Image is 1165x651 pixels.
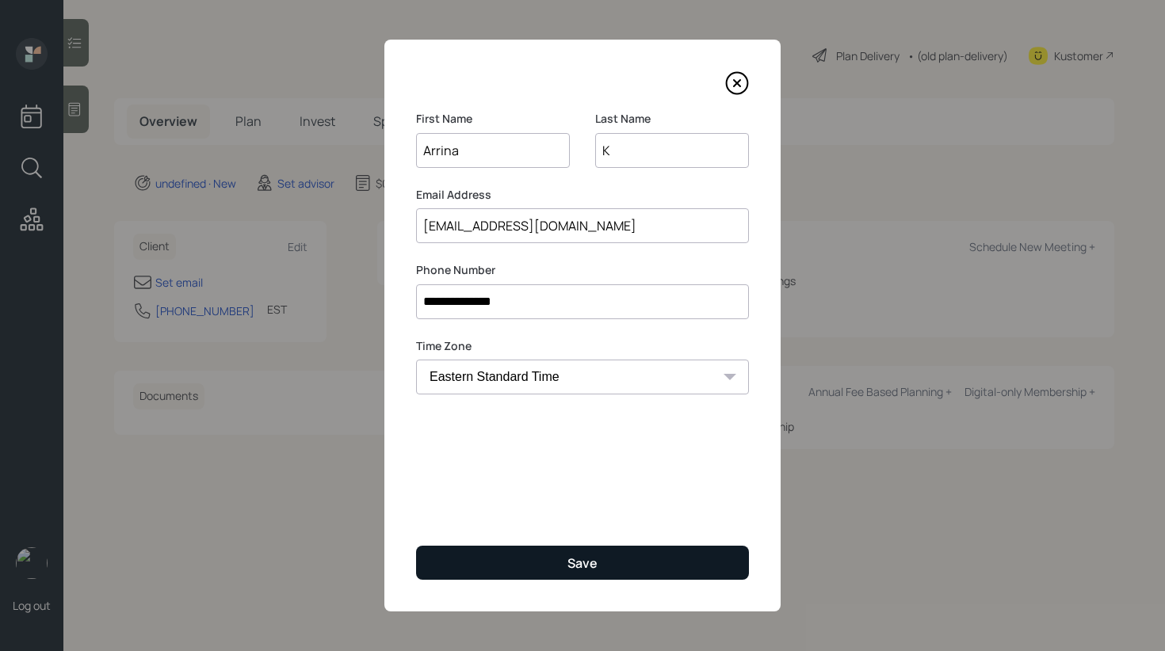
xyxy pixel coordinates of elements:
label: Email Address [416,187,749,203]
label: Last Name [595,111,749,127]
div: Save [567,554,598,572]
label: First Name [416,111,570,127]
label: Phone Number [416,262,749,278]
label: Time Zone [416,338,749,354]
button: Save [416,546,749,580]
